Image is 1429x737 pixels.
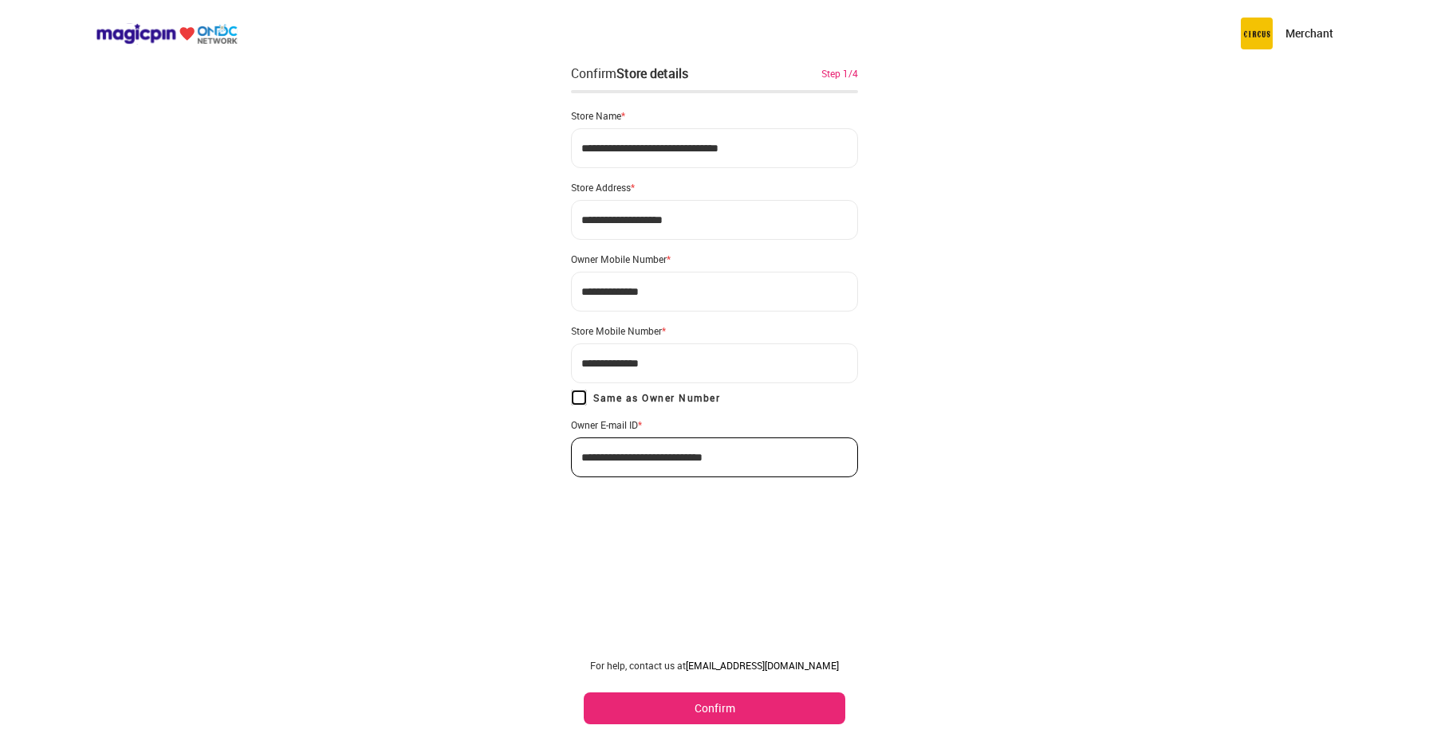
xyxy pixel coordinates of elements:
div: Store Address [571,181,858,194]
a: [EMAIL_ADDRESS][DOMAIN_NAME] [686,659,839,672]
div: Owner Mobile Number [571,253,858,265]
div: Store Name [571,109,858,122]
button: Confirm [584,692,845,724]
div: Store details [616,65,688,82]
input: Same as Owner Number [571,390,587,406]
div: For help, contact us at [584,659,845,672]
p: Merchant [1285,25,1333,41]
img: circus.b677b59b.png [1241,18,1273,49]
img: ondc-logo-new-small.8a59708e.svg [96,23,238,45]
div: Step 1/4 [821,66,858,80]
label: Same as Owner Number [571,390,720,406]
div: Store Mobile Number [571,324,858,337]
div: Confirm [571,64,688,83]
div: Owner E-mail ID [571,418,858,431]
